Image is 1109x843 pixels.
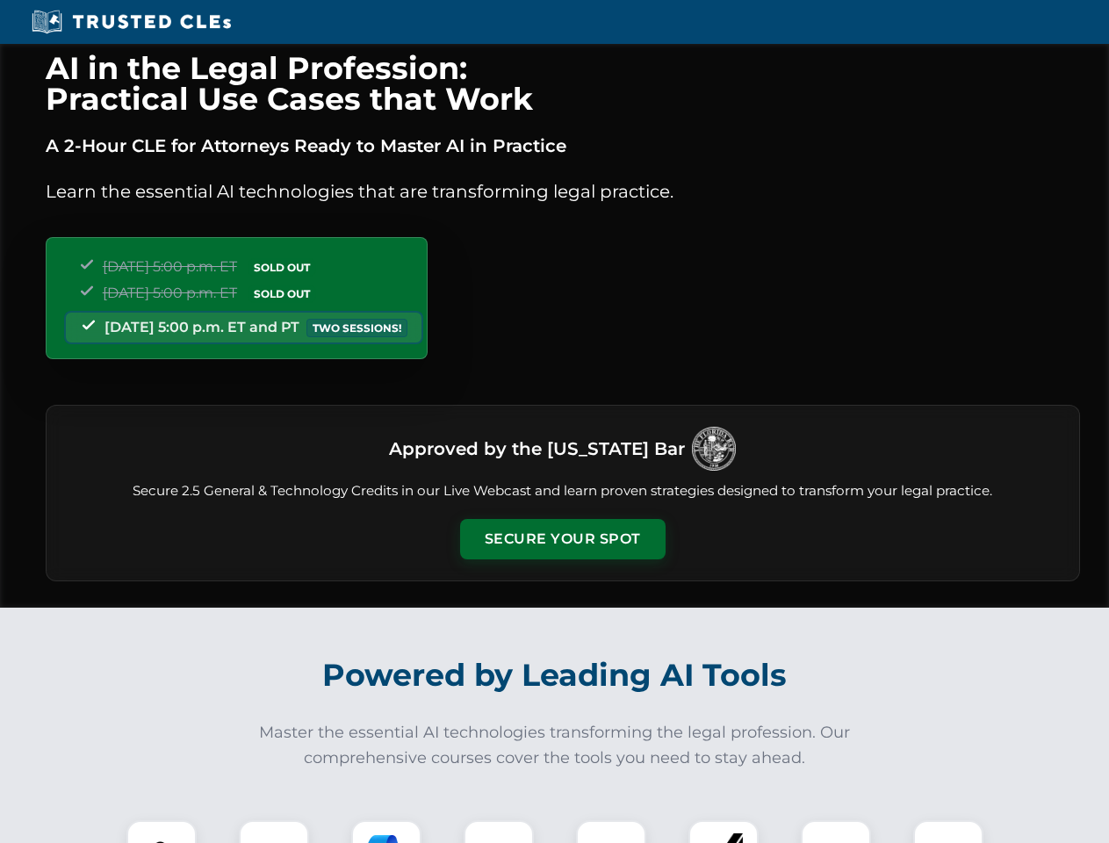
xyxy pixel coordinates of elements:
span: SOLD OUT [248,258,316,277]
h1: AI in the Legal Profession: Practical Use Cases that Work [46,53,1080,114]
h3: Approved by the [US_STATE] Bar [389,433,685,465]
p: Learn the essential AI technologies that are transforming legal practice. [46,177,1080,205]
h2: Powered by Leading AI Tools [68,645,1041,706]
span: [DATE] 5:00 p.m. ET [103,258,237,275]
p: A 2-Hour CLE for Attorneys Ready to Master AI in Practice [46,132,1080,160]
img: Logo [692,427,736,471]
span: SOLD OUT [248,285,316,303]
img: Trusted CLEs [26,9,236,35]
button: Secure Your Spot [460,519,666,559]
p: Master the essential AI technologies transforming the legal profession. Our comprehensive courses... [248,720,862,771]
span: [DATE] 5:00 p.m. ET [103,285,237,301]
p: Secure 2.5 General & Technology Credits in our Live Webcast and learn proven strategies designed ... [68,481,1058,501]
